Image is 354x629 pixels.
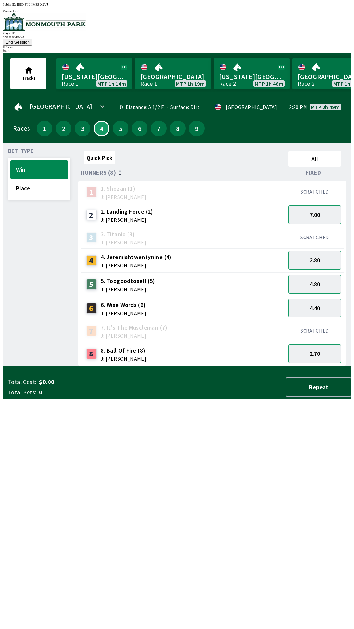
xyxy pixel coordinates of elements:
[226,105,277,110] div: [GEOGRAPHIC_DATA]
[310,350,320,357] span: 2.70
[39,389,142,396] span: 0
[3,10,351,13] div: Version 1.4.0
[151,121,167,136] button: 7
[219,81,236,86] div: Race 2
[86,187,97,197] div: 1
[101,217,153,222] span: J: [PERSON_NAME]
[288,151,341,167] button: All
[10,160,68,179] button: Win
[286,377,351,397] button: Repeat
[114,105,123,110] div: 0
[170,121,186,136] button: 8
[288,251,341,270] button: 2.80
[10,58,46,89] button: Tracks
[8,389,36,396] span: Total Bets:
[311,105,340,110] span: MTP 2h 49m
[86,255,97,266] div: 4
[87,154,112,162] span: Quick Pick
[3,3,351,6] div: Public ID:
[101,184,146,193] span: 1. Shozan (1)
[288,234,341,240] div: SCRATCHED
[81,170,116,175] span: Runners (8)
[133,126,146,131] span: 6
[132,121,147,136] button: 6
[3,49,351,53] div: $ 0.00
[214,58,290,89] a: [US_STATE][GEOGRAPHIC_DATA]Race 2MTP 1h 46m
[101,311,146,316] span: J: [PERSON_NAME]
[288,327,341,334] div: SCRATCHED
[101,287,155,292] span: J: [PERSON_NAME]
[288,275,341,294] button: 4.80
[140,72,206,81] span: [GEOGRAPHIC_DATA]
[101,277,155,285] span: 5. Toogoodtosell (5)
[310,304,320,312] span: 4.40
[3,13,86,31] img: venue logo
[97,81,126,86] span: MTP 1h 14m
[171,126,184,131] span: 8
[289,105,307,110] span: 2:20 PM
[3,46,351,49] div: Balance
[39,378,142,386] span: $0.00
[75,121,90,136] button: 3
[288,299,341,317] button: 4.40
[62,81,79,86] div: Race 1
[101,253,172,261] span: 4. Jeremiahtwentynine (4)
[10,179,68,198] button: Place
[16,184,62,192] span: Place
[306,170,321,175] span: Fixed
[84,151,115,164] button: Quick Pick
[13,126,30,131] div: Races
[17,3,48,6] span: IEID-FI4J-IM3S-X2VJ
[81,169,286,176] div: Runners (8)
[37,121,52,136] button: 1
[310,280,320,288] span: 4.80
[3,31,351,35] div: Player ID
[86,232,97,243] div: 3
[86,349,97,359] div: 8
[101,230,146,238] span: 3. Titanio (3)
[8,378,36,386] span: Total Cost:
[164,104,200,110] span: Surface: Dirt
[101,346,146,355] span: 8. Ball Of Fire (8)
[140,81,157,86] div: Race 1
[94,121,109,136] button: 4
[86,326,97,336] div: 7
[255,81,283,86] span: MTP 1h 46m
[126,104,164,110] span: Distance: 5 1/2 F
[190,126,203,131] span: 9
[57,126,70,131] span: 2
[38,126,51,131] span: 1
[56,121,71,136] button: 2
[101,240,146,245] span: J: [PERSON_NAME]
[135,58,211,89] a: [GEOGRAPHIC_DATA]Race 1MTP 1h 19m
[114,126,127,131] span: 5
[219,72,285,81] span: [US_STATE][GEOGRAPHIC_DATA]
[3,39,32,46] button: End Session
[288,344,341,363] button: 2.70
[291,155,338,163] span: All
[101,333,167,338] span: J: [PERSON_NAME]
[152,126,165,131] span: 7
[310,211,320,219] span: 7.00
[30,104,93,109] span: [GEOGRAPHIC_DATA]
[286,169,344,176] div: Fixed
[3,35,351,39] div: 6200050516273
[288,205,341,224] button: 7.00
[101,194,146,200] span: J: [PERSON_NAME]
[189,121,205,136] button: 9
[310,257,320,264] span: 2.80
[288,188,341,195] div: SCRATCHED
[113,121,128,136] button: 5
[101,356,146,361] span: J: [PERSON_NAME]
[86,279,97,290] div: 5
[62,72,127,81] span: [US_STATE][GEOGRAPHIC_DATA]
[96,127,107,130] span: 4
[76,126,89,131] span: 3
[101,323,167,332] span: 7. It's The Muscleman (7)
[176,81,205,86] span: MTP 1h 19m
[292,383,345,391] span: Repeat
[22,75,36,81] span: Tracks
[86,210,97,220] div: 2
[16,166,62,173] span: Win
[298,81,315,86] div: Race 2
